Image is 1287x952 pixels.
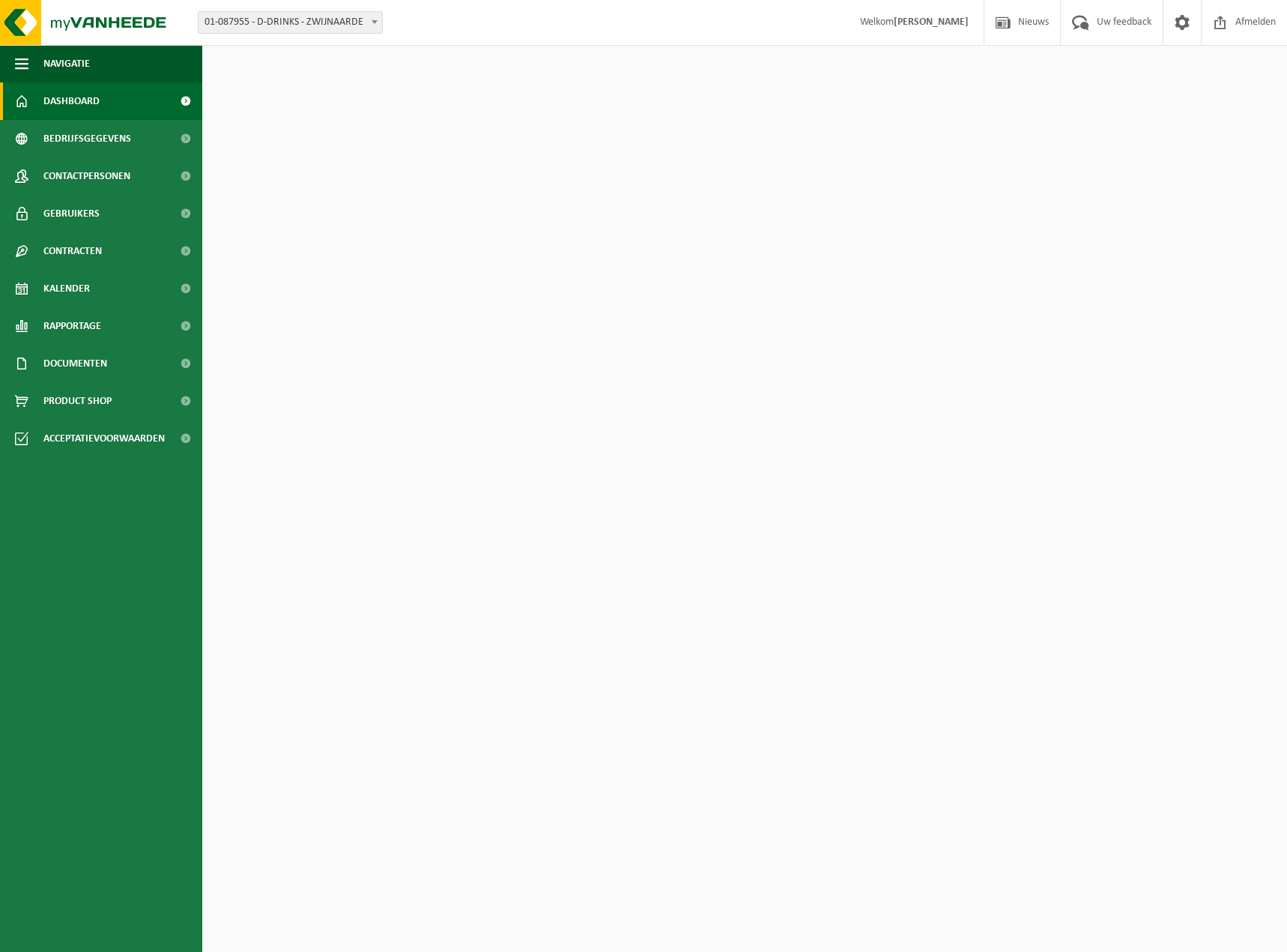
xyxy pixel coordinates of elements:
[43,120,131,157] span: Bedrijfsgegevens
[43,382,112,420] span: Product Shop
[43,270,90,307] span: Kalender
[43,232,102,270] span: Contracten
[43,45,90,82] span: Navigatie
[43,195,100,232] span: Gebruikers
[894,16,969,28] strong: [PERSON_NAME]
[43,420,165,457] span: Acceptatievoorwaarden
[43,82,100,120] span: Dashboard
[199,12,382,33] span: 01-087955 - D-DRINKS - ZWIJNAARDE
[43,157,130,195] span: Contactpersonen
[43,307,101,345] span: Rapportage
[43,345,107,382] span: Documenten
[198,11,383,34] span: 01-087955 - D-DRINKS - ZWIJNAARDE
